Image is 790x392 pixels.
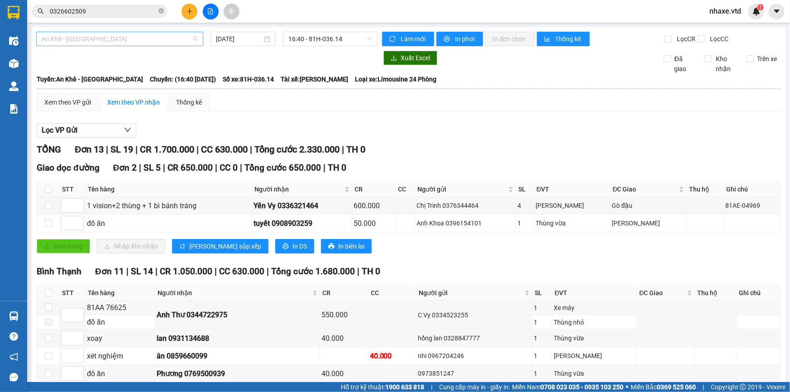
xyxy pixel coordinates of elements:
[219,266,264,277] span: CC 630.000
[139,163,141,173] span: |
[341,382,424,392] span: Hỗ trợ kỹ thuật:
[436,32,483,46] button: printerIn phơi
[160,266,212,277] span: CR 1.050.000
[431,382,432,392] span: |
[215,266,217,277] span: |
[292,241,307,251] span: In DS
[391,55,397,62] span: download
[554,333,635,343] div: Thùng vừa
[417,184,507,194] span: Người gửi
[196,144,199,155] span: |
[726,201,779,210] div: 81AE-04969
[338,241,364,251] span: In biên lai
[455,34,476,44] span: In phơi
[385,383,424,391] strong: 1900 633 818
[485,32,535,46] button: In đơn chọn
[10,373,18,382] span: message
[417,201,514,210] div: Chị Trinh 0376344464
[773,7,781,15] span: caret-down
[759,4,762,10] span: 1
[42,124,77,136] span: Lọc VP Gửi
[752,7,761,15] img: icon-new-feature
[168,163,213,173] span: CR 650.000
[554,317,635,327] div: Thùng nhỏ
[131,266,153,277] span: SL 14
[9,81,19,91] img: warehouse-icon
[216,34,262,44] input: 12/09/2025
[254,144,340,155] span: Tổng cước 2.330.000
[382,32,434,46] button: syncLàm mới
[87,316,153,328] div: đồ ăn
[158,7,164,16] span: close-circle
[207,8,214,14] span: file-add
[534,182,610,197] th: ĐVT
[87,350,153,362] div: xét nghiệm
[687,182,724,197] th: Thu hộ
[695,286,737,301] th: Thu hộ
[9,59,19,68] img: warehouse-icon
[401,34,427,44] span: Làm mới
[158,288,311,298] span: Người nhận
[281,74,348,84] span: Tài xế: [PERSON_NAME]
[95,266,124,277] span: Đơn 11
[370,350,415,362] div: 40.000
[144,163,161,173] span: SL 5
[254,218,351,229] div: tuyết 0908903259
[362,266,380,277] span: TH 0
[254,200,351,211] div: Yến Vy 0336321464
[631,382,696,392] span: Miền Bắc
[418,351,531,361] div: nhi 0967204246
[536,218,608,228] div: Thùng vừa
[321,368,367,379] div: 40.000
[8,6,19,19] img: logo-vxr
[224,4,239,19] button: aim
[555,34,583,44] span: Thống kê
[75,144,104,155] span: Đơn 13
[419,288,523,298] span: Người gửi
[10,332,18,341] span: question-circle
[328,243,335,250] span: printer
[320,286,369,301] th: CR
[512,382,623,392] span: Miền Nam
[220,163,238,173] span: CC 0
[113,163,137,173] span: Đơn 2
[354,218,394,229] div: 50.000
[757,4,764,10] sup: 1
[671,54,698,74] span: Đã giao
[328,163,346,173] span: TH 0
[439,382,510,392] span: Cung cấp máy in - giấy in:
[163,163,165,173] span: |
[158,8,164,14] span: close-circle
[38,8,44,14] span: search
[712,54,739,74] span: Kho nhận
[254,184,343,194] span: Người nhận
[244,163,321,173] span: Tổng cước 650.000
[626,385,628,389] span: ⚪️
[282,243,289,250] span: printer
[396,182,415,197] th: CC
[157,368,318,379] div: Phương 0769500939
[271,266,355,277] span: Tổng cước 1.680.000
[37,163,100,173] span: Giao dọc đường
[37,239,90,253] button: uploadGiao hàng
[223,74,274,84] span: Số xe: 81H-036.14
[9,36,19,46] img: warehouse-icon
[87,302,153,313] div: 81AA 76625
[517,201,532,210] div: 4
[182,4,197,19] button: plus
[10,353,18,361] span: notification
[673,34,697,44] span: Lọc CR
[9,311,19,321] img: warehouse-icon
[87,218,250,229] div: đồ ăn
[50,6,157,16] input: Tìm tên, số ĐT hoặc mã đơn
[346,144,365,155] span: TH 0
[288,32,372,46] span: 16:40 - 81H-036.14
[187,8,193,14] span: plus
[37,144,61,155] span: TỔNG
[228,8,235,14] span: aim
[639,288,685,298] span: ĐC Giao
[612,201,685,210] div: Gò đậu
[737,286,780,301] th: Ghi chú
[60,182,86,197] th: STT
[516,182,534,197] th: SL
